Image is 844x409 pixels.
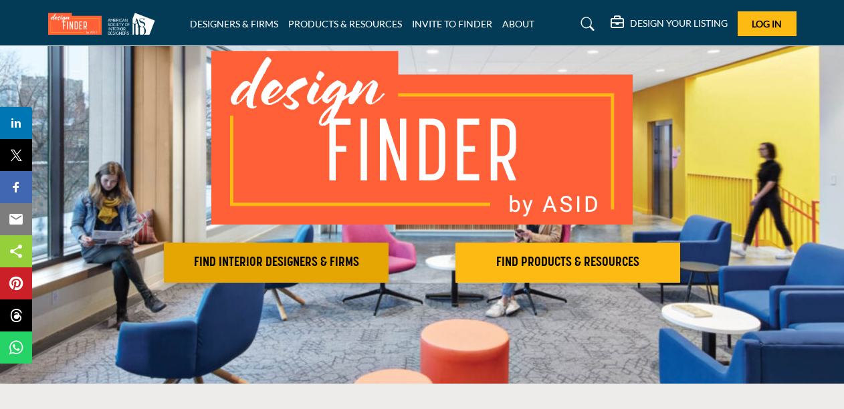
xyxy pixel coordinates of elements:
div: DESIGN YOUR LISTING [611,16,728,32]
h2: FIND PRODUCTS & RESOURCES [459,255,676,271]
button: FIND INTERIOR DESIGNERS & FIRMS [164,243,389,283]
button: FIND PRODUCTS & RESOURCES [455,243,680,283]
h5: DESIGN YOUR LISTING [630,17,728,29]
a: DESIGNERS & FIRMS [190,18,278,29]
img: image [211,51,633,225]
span: Log In [752,18,782,29]
img: Site Logo [48,13,162,35]
button: Log In [738,11,797,36]
a: Search [568,13,603,35]
a: ABOUT [502,18,534,29]
h2: FIND INTERIOR DESIGNERS & FIRMS [168,255,385,271]
a: PRODUCTS & RESOURCES [288,18,402,29]
a: INVITE TO FINDER [412,18,492,29]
